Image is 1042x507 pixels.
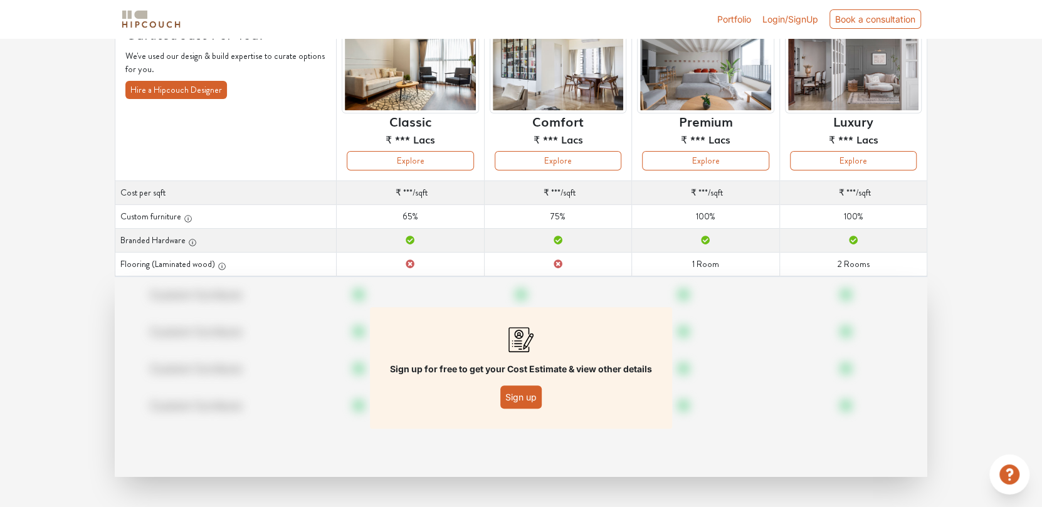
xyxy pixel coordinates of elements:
h6: Premium [678,113,732,128]
button: Explore [642,151,769,170]
button: Explore [790,151,917,170]
h6: Classic [389,113,431,128]
p: Sign up for free to get your Cost Estimate & view other details [390,362,652,375]
h6: Luxury [833,113,873,128]
th: Cost per sqft [115,181,337,205]
img: logo-horizontal.svg [120,8,182,30]
img: header-preview [342,20,478,113]
td: 1 Room [632,253,779,276]
img: header-preview [637,20,774,113]
button: Hire a Hipcouch Designer [125,81,227,99]
td: 100% [779,205,927,229]
th: Custom furniture [115,205,337,229]
td: /sqft [484,181,631,205]
p: We've used our design & build expertise to curate options for you. [125,50,326,76]
td: 100% [632,205,779,229]
td: /sqft [779,181,927,205]
h4: Curated Just For You! [125,25,326,44]
div: Book a consultation [829,9,921,29]
td: 75% [484,205,631,229]
img: header-preview [490,20,626,113]
td: /sqft [632,181,779,205]
td: 2 Rooms [779,253,927,276]
td: /sqft [337,181,484,205]
span: Login/SignUp [762,14,818,24]
td: 65% [337,205,484,229]
button: Sign up [500,385,542,409]
span: logo-horizontal.svg [120,5,182,33]
th: Branded Hardware [115,229,337,253]
button: Explore [347,151,473,170]
h6: Comfort [532,113,584,128]
button: Explore [495,151,621,170]
img: header-preview [785,20,922,113]
a: Portfolio [717,13,751,26]
th: Flooring (Laminated wood) [115,253,337,276]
